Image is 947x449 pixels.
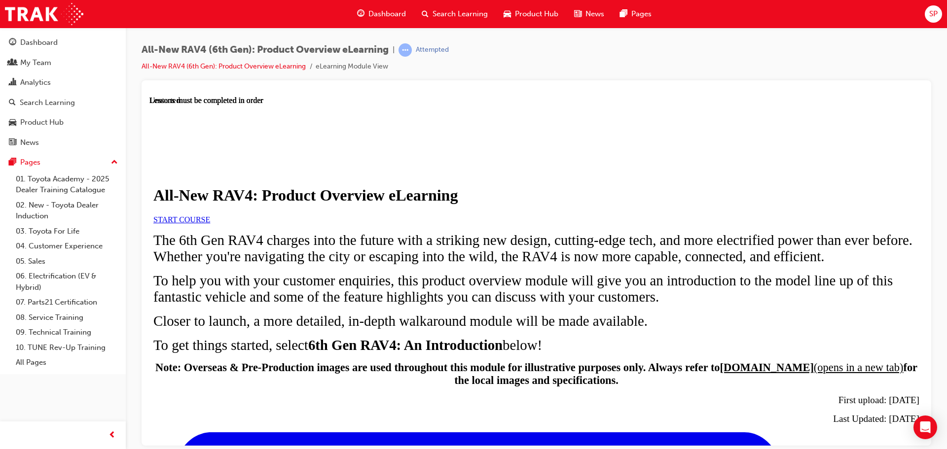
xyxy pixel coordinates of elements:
span: To get things started, select below! [4,241,393,257]
span: (opens in a new tab) [664,265,754,277]
a: guage-iconDashboard [349,4,414,24]
span: Last Updated: [DATE] [684,317,770,328]
span: pages-icon [620,8,627,20]
span: The 6th Gen RAV4 charges into the future with a striking new design, cutting-edge tech, and more ... [4,136,763,168]
strong: Note: Overseas & Pre-Production images are used throughout this module for illustrative purposes ... [6,265,571,277]
img: Trak [5,3,83,25]
span: SP [929,8,938,20]
div: Attempted [416,45,449,55]
span: Pages [631,8,652,20]
a: Search Learning [4,94,122,112]
span: news-icon [9,138,16,147]
strong: 6th Gen RAV4: An Introduction [159,241,353,257]
span: First upload: [DATE] [689,299,770,309]
a: All-New RAV4 (6th Gen): Product Overview eLearning [142,62,306,70]
span: car-icon [504,8,511,20]
a: Analytics [4,73,122,92]
span: Search Learning [433,8,488,20]
li: eLearning Module View [316,61,388,72]
span: News [585,8,604,20]
div: Product Hub [20,117,64,128]
button: DashboardMy TeamAnalyticsSearch LearningProduct HubNews [4,32,122,153]
span: Product Hub [515,8,558,20]
span: up-icon [111,156,118,169]
a: My Team [4,54,122,72]
a: All Pages [12,355,122,370]
span: search-icon [9,99,16,107]
div: Search Learning [20,97,75,108]
span: To help you with your customer enquiries, this product overview module will give you an introduct... [4,176,743,208]
a: 08. Service Training [12,310,122,325]
div: My Team [20,57,51,69]
a: 06. Electrification (EV & Hybrid) [12,269,122,295]
div: Analytics [20,77,51,88]
a: 07. Parts21 Certification [12,295,122,310]
span: Dashboard [368,8,406,20]
a: 09. Technical Training [12,325,122,340]
a: Dashboard [4,34,122,52]
h1: All-New RAV4: Product Overview eLearning [4,90,770,108]
a: car-iconProduct Hub [496,4,566,24]
a: START COURSE [4,119,61,128]
button: Pages [4,153,122,172]
div: Pages [20,157,40,168]
a: news-iconNews [566,4,612,24]
span: search-icon [422,8,429,20]
a: News [4,134,122,152]
a: 05. Sales [12,254,122,269]
a: 01. Toyota Academy - 2025 Dealer Training Catalogue [12,172,122,198]
a: 03. Toyota For Life [12,224,122,239]
span: news-icon [574,8,582,20]
button: SP [925,5,942,23]
a: 04. Customer Experience [12,239,122,254]
a: pages-iconPages [612,4,659,24]
span: learningRecordVerb_ATTEMPT-icon [399,43,412,57]
strong: [DOMAIN_NAME] [571,265,664,277]
span: prev-icon [109,429,116,442]
a: search-iconSearch Learning [414,4,496,24]
div: Dashboard [20,37,58,48]
span: All-New RAV4 (6th Gen): Product Overview eLearning [142,44,389,56]
div: Open Intercom Messenger [913,415,937,439]
a: Product Hub [4,113,122,132]
span: Closer to launch, a more detailed, in-depth walkaround module will be made available. [4,217,498,233]
strong: for the local images and specifications. [305,265,768,290]
div: News [20,137,39,148]
span: guage-icon [9,38,16,47]
a: 10. TUNE Rev-Up Training [12,340,122,355]
span: guage-icon [357,8,364,20]
span: people-icon [9,59,16,68]
span: pages-icon [9,158,16,167]
a: [DOMAIN_NAME](opens in a new tab) [571,265,754,277]
span: | [393,44,395,56]
span: car-icon [9,118,16,127]
span: chart-icon [9,78,16,87]
a: 02. New - Toyota Dealer Induction [12,198,122,224]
